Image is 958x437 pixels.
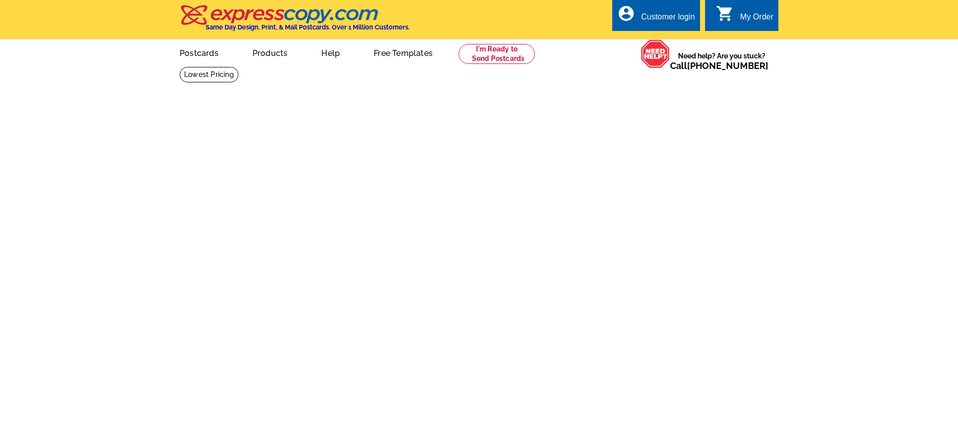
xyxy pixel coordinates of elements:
[641,12,695,26] div: Customer login
[740,12,773,26] div: My Order
[358,40,449,64] a: Free Templates
[164,40,235,64] a: Postcards
[670,60,768,71] span: Call
[180,12,410,31] a: Same Day Design, Print, & Mail Postcards. Over 1 Million Customers.
[617,11,695,23] a: account_circle Customer login
[670,51,773,71] span: Need help? Are you stuck?
[617,4,635,22] i: account_circle
[305,40,356,64] a: Help
[237,40,304,64] a: Products
[716,4,734,22] i: shopping_cart
[641,39,670,68] img: help
[206,23,410,31] h4: Same Day Design, Print, & Mail Postcards. Over 1 Million Customers.
[716,11,773,23] a: shopping_cart My Order
[687,60,768,71] a: [PHONE_NUMBER]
